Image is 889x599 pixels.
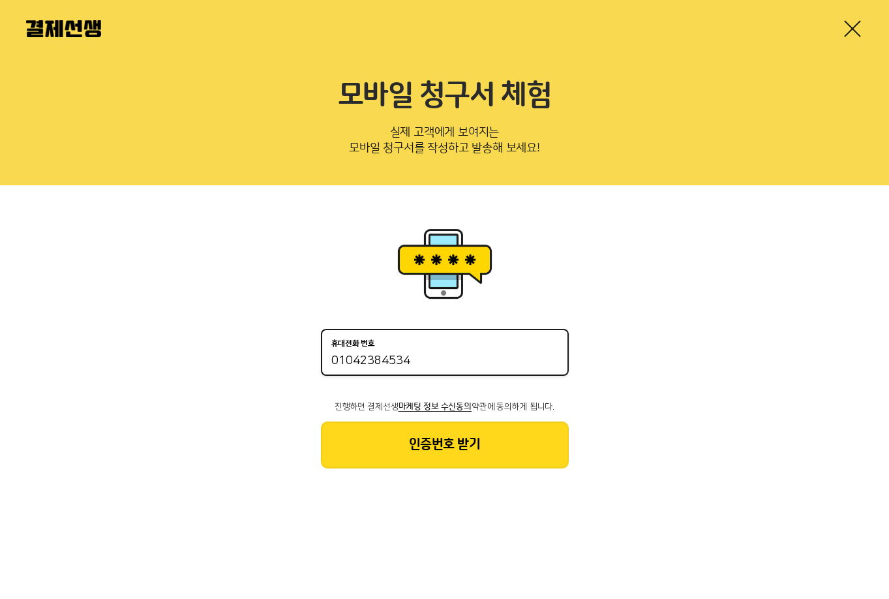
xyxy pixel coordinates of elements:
img: 휴대폰인증 이미지 [393,224,497,303]
p: 진행하면 결제선생 약관에 동의하게 됩니다. [321,402,569,411]
h2: 모바일 청구서 체험 [26,78,863,114]
img: 결제선생 [26,20,101,37]
p: 실제 고객에게 보여지는 모바일 청구서를 작성하고 발송해 보세요! [26,121,863,164]
span: 마케팅 정보 수신동의 [399,402,472,411]
button: 인증번호 받기 [321,422,569,468]
p: 휴대전화 번호 [331,339,375,348]
input: 휴대전화 번호 [331,354,558,369]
